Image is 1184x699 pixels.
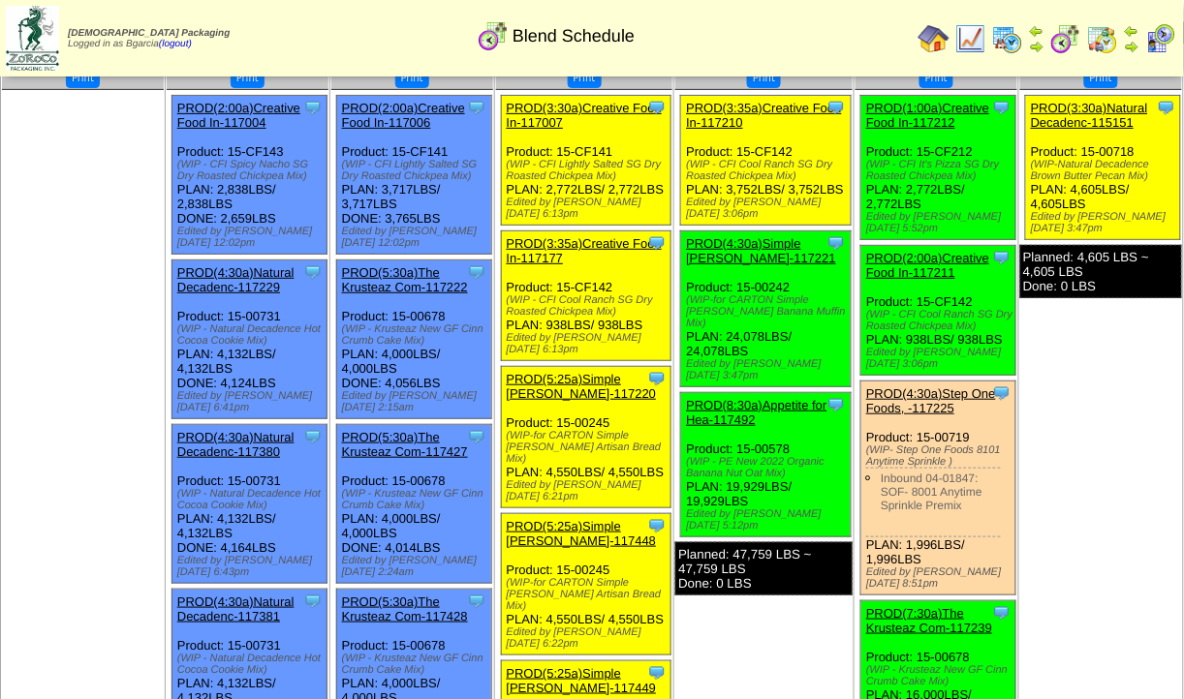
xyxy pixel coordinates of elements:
[866,566,1015,590] div: Edited by [PERSON_NAME] [DATE] 8:51pm
[342,488,491,511] div: (WIP - Krusteaz New GF Cinn Crumb Cake Mix)
[177,101,300,130] a: PROD(2:00a)Creative Food In-117004
[866,444,1015,468] div: (WIP- Step One Foods 8101 Anytime Sprinkle )
[992,98,1012,117] img: Tooltip
[866,251,989,280] a: PROD(2:00a)Creative Food In-117211
[177,653,327,676] div: (WIP - Natural Decadence Hot Cocoa Cookie Mix)
[681,393,851,537] div: Product: 15-00578 PLAN: 19,929LBS / 19,929LBS
[647,98,667,117] img: Tooltip
[159,39,192,49] a: (logout)
[866,664,1015,687] div: (WIP - Krusteaz New GF Cinn Crumb Cake Mix)
[507,197,670,220] div: Edited by [PERSON_NAME] [DATE] 6:13pm
[1031,211,1180,234] div: Edited by [PERSON_NAME] [DATE] 3:47pm
[303,427,323,446] img: Tooltip
[467,592,486,611] img: Tooltip
[1026,96,1181,240] div: Product: 15-00718 PLAN: 4,605LBS / 4,605LBS
[686,358,850,381] div: Edited by [PERSON_NAME] [DATE] 3:47pm
[507,430,670,465] div: (WIP-for CARTON Simple [PERSON_NAME] Artisan Bread Mix)
[177,390,327,413] div: Edited by [PERSON_NAME] [DATE] 6:41pm
[513,26,635,46] span: Blend Schedule
[826,233,846,253] img: Tooltip
[881,471,982,512] a: Inbound 04-01847: SOF- 8001 Anytime Sprinkle Premix
[507,626,670,650] div: Edited by [PERSON_NAME] [DATE] 6:22pm
[342,101,465,130] a: PROD(2:00a)Creative Food In-117006
[171,96,327,255] div: Product: 15-CF143 PLAN: 2,838LBS / 2,838LBS DONE: 2,659LBS
[467,98,486,117] img: Tooltip
[336,425,491,584] div: Product: 15-00678 PLAN: 4,000LBS / 4,000LBS DONE: 4,014LBS
[303,262,323,282] img: Tooltip
[686,236,836,265] a: PROD(4:30a)Simple [PERSON_NAME]-117221
[647,233,667,253] img: Tooltip
[1124,23,1139,39] img: arrowleft.gif
[171,260,327,419] div: Product: 15-00731 PLAN: 4,132LBS / 4,132LBS DONE: 4,124LBS
[647,663,667,683] img: Tooltip
[647,516,667,535] img: Tooltip
[507,294,670,318] div: (WIP - CFI Cool Ranch SG Dry Roasted Chickpea Mix)
[177,226,327,249] div: Edited by [PERSON_NAME] [DATE] 12:02pm
[507,666,657,695] a: PROD(5:25a)Simple [PERSON_NAME]-117449
[1029,23,1044,39] img: arrowleft.gif
[478,20,509,51] img: calendarblend.gif
[342,430,468,459] a: PROD(5:30a)The Krusteaz Com-117427
[1020,245,1182,298] div: Planned: 4,605 LBS ~ 4,605 LBS Done: 0 LBS
[342,390,491,413] div: Edited by [PERSON_NAME] [DATE] 2:15am
[1050,23,1081,54] img: calendarblend.gif
[303,98,323,117] img: Tooltip
[861,96,1016,240] div: Product: 15-CF212 PLAN: 2,772LBS / 2,772LBS
[866,101,989,130] a: PROD(1:00a)Creative Food In-117212
[675,542,853,595] div: Planned: 47,759 LBS ~ 47,759 LBS Done: 0 LBS
[1087,23,1118,54] img: calendarinout.gif
[686,294,850,329] div: (WIP-for CARTON Simple [PERSON_NAME] Banana Muffin Mix)
[955,23,986,54] img: line_graph.gif
[1124,39,1139,54] img: arrowright.gif
[177,265,295,294] a: PROD(4:30a)Natural Decadenc-117229
[507,519,657,548] a: PROD(5:25a)Simple [PERSON_NAME]-117448
[177,594,295,623] a: PROD(4:30a)Natural Decadenc-117381
[681,231,851,387] div: Product: 15-00242 PLAN: 24,078LBS / 24,078LBS
[177,430,295,459] a: PROD(4:30a)Natural Decadenc-117380
[866,386,996,415] a: PROD(4:30a)Step One Foods, -117225
[342,323,491,347] div: (WIP - Krusteaz New GF Cinn Crumb Cake Mix)
[177,323,327,347] div: (WIP - Natural Decadence Hot Cocoa Cookie Mix)
[68,28,230,49] span: Logged in as Bgarcia
[336,260,491,419] div: Product: 15-00678 PLAN: 4,000LBS / 4,000LBS DONE: 4,056LBS
[866,309,1015,332] div: (WIP - CFI Cool Ranch SG Dry Roasted Chickpea Mix)
[501,96,670,226] div: Product: 15-CF141 PLAN: 2,772LBS / 2,772LBS
[992,248,1012,267] img: Tooltip
[507,577,670,612] div: (WIP-for CARTON Simple [PERSON_NAME] Artisan Bread Mix)
[647,369,667,388] img: Tooltip
[342,265,468,294] a: PROD(5:30a)The Krusteaz Com-117222
[507,101,662,130] a: PROD(3:30a)Creative Food In-117007
[861,246,1016,376] div: Product: 15-CF142 PLAN: 938LBS / 938LBS
[1157,98,1176,117] img: Tooltip
[681,96,851,226] div: Product: 15-CF142 PLAN: 3,752LBS / 3,752LBS
[501,367,670,508] div: Product: 15-00245 PLAN: 4,550LBS / 4,550LBS
[866,347,1015,370] div: Edited by [PERSON_NAME] [DATE] 3:06pm
[866,159,1015,182] div: (WIP - CFI It's Pizza SG Dry Roasted Chickpea Mix)
[686,159,850,182] div: (WIP - CFI Cool Ranch SG Dry Roasted Chickpea Mix)
[992,383,1012,403] img: Tooltip
[177,159,327,182] div: (WIP - CFI Spicy Nacho SG Dry Roasted Chickpea Mix)
[1031,101,1148,130] a: PROD(3:30a)Natural Decadenc-115151
[861,381,1016,595] div: Product: 15-00719 PLAN: 1,996LBS / 1,996LBS
[177,555,327,578] div: Edited by [PERSON_NAME] [DATE] 6:43pm
[342,555,491,578] div: Edited by [PERSON_NAME] [DATE] 2:24am
[177,488,327,511] div: (WIP - Natural Decadence Hot Cocoa Cookie Mix)
[686,101,841,130] a: PROD(3:35a)Creative Food In-117210
[501,231,670,361] div: Product: 15-CF142 PLAN: 938LBS / 938LBS
[686,508,850,532] div: Edited by [PERSON_NAME] [DATE] 5:12pm
[826,98,846,117] img: Tooltip
[1031,159,1180,182] div: (WIP-Natural Decadence Brown Butter Pecan Mix)
[501,514,670,655] div: Product: 15-00245 PLAN: 4,550LBS / 4,550LBS
[1145,23,1176,54] img: calendarcustomer.gif
[866,606,992,635] a: PROD(7:30a)The Krusteaz Com-117239
[1029,39,1044,54] img: arrowright.gif
[336,96,491,255] div: Product: 15-CF141 PLAN: 3,717LBS / 3,717LBS DONE: 3,765LBS
[686,197,850,220] div: Edited by [PERSON_NAME] [DATE] 3:06pm
[826,395,846,414] img: Tooltip
[992,23,1023,54] img: calendarprod.gif
[68,28,230,39] span: [DEMOGRAPHIC_DATA] Packaging
[342,159,491,182] div: (WIP - CFI Lightly Salted SG Dry Roasted Chickpea Mix)
[992,603,1012,623] img: Tooltip
[467,427,486,446] img: Tooltip
[507,332,670,355] div: Edited by [PERSON_NAME] [DATE] 6:13pm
